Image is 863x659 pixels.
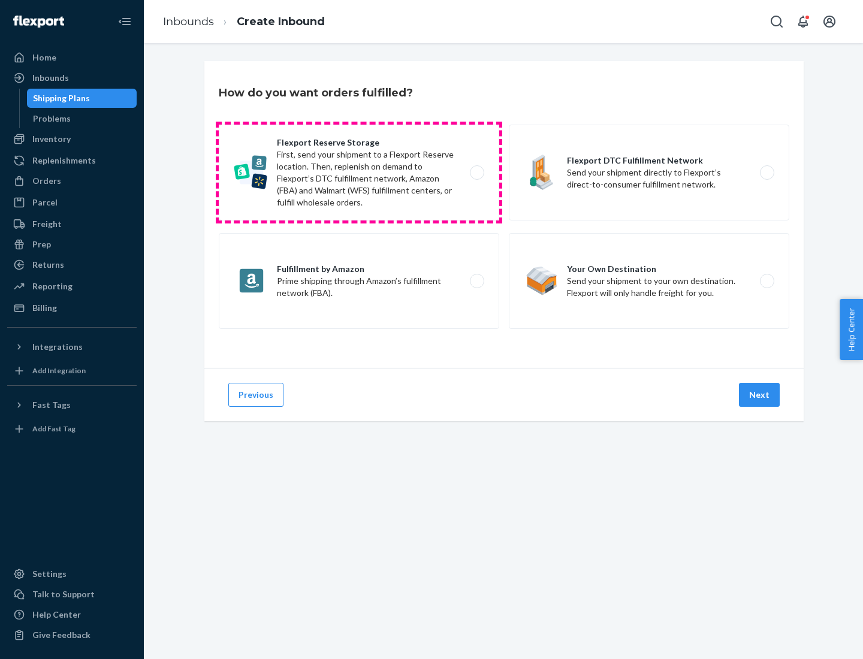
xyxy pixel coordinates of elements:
div: Inventory [32,133,71,145]
div: Prep [32,238,51,250]
a: Inbounds [163,15,214,28]
div: Parcel [32,197,58,208]
div: Billing [32,302,57,314]
div: Add Fast Tag [32,424,76,434]
a: Parcel [7,193,137,212]
img: Flexport logo [13,16,64,28]
a: Inbounds [7,68,137,87]
button: Give Feedback [7,625,137,645]
div: Integrations [32,341,83,353]
button: Open Search Box [765,10,789,34]
a: Reporting [7,277,137,296]
a: Problems [27,109,137,128]
a: Create Inbound [237,15,325,28]
div: Add Integration [32,365,86,376]
div: Inbounds [32,72,69,84]
a: Home [7,48,137,67]
a: Talk to Support [7,585,137,604]
button: Next [739,383,780,407]
a: Billing [7,298,137,318]
div: Problems [33,113,71,125]
a: Add Integration [7,361,137,380]
div: Talk to Support [32,588,95,600]
button: Fast Tags [7,395,137,415]
a: Shipping Plans [27,89,137,108]
h3: How do you want orders fulfilled? [219,85,413,101]
div: Freight [32,218,62,230]
div: Home [32,52,56,64]
button: Integrations [7,337,137,356]
button: Help Center [840,299,863,360]
a: Inventory [7,129,137,149]
div: Settings [32,568,67,580]
div: Returns [32,259,64,271]
div: Reporting [32,280,73,292]
a: Freight [7,214,137,234]
a: Help Center [7,605,137,624]
div: Orders [32,175,61,187]
a: Prep [7,235,137,254]
a: Add Fast Tag [7,419,137,439]
button: Close Navigation [113,10,137,34]
div: Help Center [32,609,81,621]
div: Shipping Plans [33,92,90,104]
div: Replenishments [32,155,96,167]
ol: breadcrumbs [153,4,334,40]
button: Open notifications [791,10,815,34]
a: Settings [7,564,137,584]
a: Orders [7,171,137,191]
a: Returns [7,255,137,274]
button: Open account menu [817,10,841,34]
button: Previous [228,383,283,407]
div: Give Feedback [32,629,90,641]
div: Fast Tags [32,399,71,411]
a: Replenishments [7,151,137,170]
